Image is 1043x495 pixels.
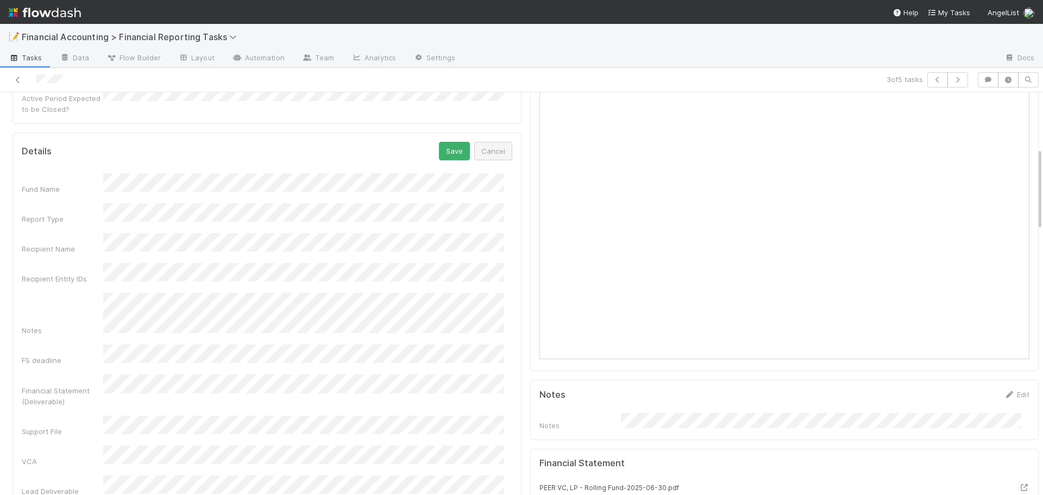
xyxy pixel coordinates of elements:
img: logo-inverted-e16ddd16eac7371096b0.svg [9,3,81,22]
div: Recipient Entity IDs [22,273,103,284]
div: Recipient Name [22,243,103,254]
h5: Notes [539,390,566,400]
div: Notes [539,420,621,431]
h5: Financial Statement [539,458,625,469]
span: AngelList [988,8,1019,17]
span: Tasks [9,52,42,63]
a: Analytics [343,50,405,67]
div: VCA [22,456,103,467]
div: Fund Name [22,184,103,195]
div: Support File [22,426,103,437]
div: FS deadline [22,355,103,366]
a: Flow Builder [98,50,169,67]
a: Edit [1004,390,1029,399]
div: Report Type [22,214,103,224]
a: Automation [223,50,293,67]
a: Layout [169,50,223,67]
h5: Details [22,146,52,157]
button: Save [439,142,470,160]
span: Financial Accounting > Financial Reporting Tasks [22,32,242,42]
div: Notes [22,325,103,336]
span: 📝 [9,32,20,41]
a: My Tasks [927,7,970,18]
a: Docs [996,50,1043,67]
small: PEER VC, LP - Rolling Fund-2025-06-30.pdf [539,484,679,492]
div: Active Period Expected to be Closed? [22,93,103,115]
a: Team [293,50,343,67]
div: Help [893,7,919,18]
span: My Tasks [927,8,970,17]
a: Data [51,50,98,67]
span: 3 of 5 tasks [887,74,923,85]
img: avatar_030f5503-c087-43c2-95d1-dd8963b2926c.png [1023,8,1034,18]
div: Financial Statement (Deliverable) [22,385,103,407]
a: Settings [405,50,464,67]
span: Flow Builder [106,52,161,63]
button: Cancel [474,142,512,160]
